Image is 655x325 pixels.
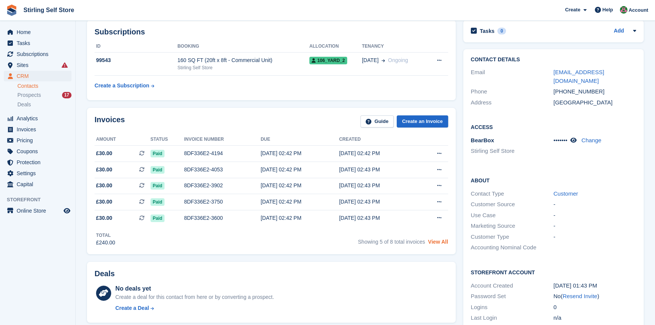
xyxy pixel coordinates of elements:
th: Allocation [309,40,362,53]
a: Preview store [62,206,71,215]
th: ID [95,40,177,53]
a: Create an Invoice [397,115,448,128]
span: Analytics [17,113,62,124]
div: [PHONE_NUMBER] [553,87,636,96]
div: Accounting Nominal Code [471,243,554,252]
span: CRM [17,71,62,81]
th: Tenancy [362,40,426,53]
div: 8DF336E2-3600 [184,214,261,222]
img: stora-icon-8386f47178a22dfd0bd8f6a31ec36ba5ce8667c1dd55bd0f319d3a0aa187defe.svg [6,5,17,16]
div: - [553,200,636,209]
a: Deals [17,101,71,109]
div: - [553,222,636,230]
span: £30.00 [96,198,112,206]
span: Showing 5 of 8 total invoices [358,239,425,245]
a: menu [4,124,71,135]
span: £30.00 [96,149,112,157]
div: [DATE] 02:43 PM [339,166,418,174]
div: Account Created [471,281,554,290]
a: Create a Deal [115,304,274,312]
div: 8DF336E2-3902 [184,182,261,190]
span: Invoices [17,124,62,135]
a: menu [4,49,71,59]
div: No deals yet [115,284,274,293]
span: Paid [151,215,165,222]
div: - [553,211,636,220]
span: ••••••• [553,137,567,143]
a: Guide [360,115,394,128]
span: Prospects [17,92,41,99]
span: Help [602,6,613,14]
a: Customer [553,190,578,197]
span: Paid [151,166,165,174]
span: ( ) [561,293,599,299]
span: Account [629,6,648,14]
div: [DATE] 01:43 PM [553,281,636,290]
i: Smart entry sync failures have occurred [62,62,68,68]
div: Logins [471,303,554,312]
span: Capital [17,179,62,190]
div: Password Set [471,292,554,301]
li: Stirling Self Store [471,147,554,156]
div: Use Case [471,211,554,220]
span: Create [565,6,580,14]
div: 8DF336E2-3750 [184,198,261,206]
span: Sites [17,60,62,70]
div: Create a Deal [115,304,149,312]
a: Resend Invite [563,293,598,299]
span: £30.00 [96,182,112,190]
div: Customer Source [471,200,554,209]
a: menu [4,38,71,48]
div: [DATE] 02:42 PM [261,182,339,190]
span: Paid [151,198,165,206]
a: menu [4,205,71,216]
h2: About [471,176,636,184]
a: Prospects 17 [17,91,71,99]
a: menu [4,60,71,70]
span: Settings [17,168,62,179]
span: BearBox [471,137,494,143]
div: [DATE] 02:42 PM [261,166,339,174]
th: Invoice number [184,134,261,146]
a: menu [4,179,71,190]
th: Booking [177,40,309,53]
th: Created [339,134,418,146]
span: Tasks [17,38,62,48]
span: 106_Yard_2 [309,57,347,64]
h2: Tasks [480,28,495,34]
h2: Contact Details [471,57,636,63]
span: Protection [17,157,62,168]
div: 99543 [95,56,177,64]
h2: Invoices [95,115,125,128]
span: Ongoing [388,57,408,63]
a: menu [4,146,71,157]
span: Paid [151,182,165,190]
img: Lucy [620,6,627,14]
a: menu [4,135,71,146]
h2: Storefront Account [471,268,636,276]
div: 8DF336E2-4053 [184,166,261,174]
span: Paid [151,150,165,157]
a: menu [4,71,71,81]
div: [DATE] 02:42 PM [339,149,418,157]
a: Create a Subscription [95,79,154,93]
h2: Subscriptions [95,28,448,36]
div: 0 [553,303,636,312]
span: Pricing [17,135,62,146]
div: Create a Subscription [95,82,149,90]
div: n/a [553,314,636,322]
div: [GEOGRAPHIC_DATA] [553,98,636,107]
span: £30.00 [96,166,112,174]
div: - [553,233,636,241]
div: Total [96,232,115,239]
div: Create a deal for this contact from here or by converting a prospect. [115,293,274,301]
th: Status [151,134,184,146]
span: Storefront [7,196,75,204]
div: Contact Type [471,190,554,198]
a: Stirling Self Store [20,4,77,16]
a: Change [581,137,601,143]
a: Contacts [17,82,71,90]
a: menu [4,157,71,168]
div: [DATE] 02:43 PM [339,182,418,190]
div: Customer Type [471,233,554,241]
